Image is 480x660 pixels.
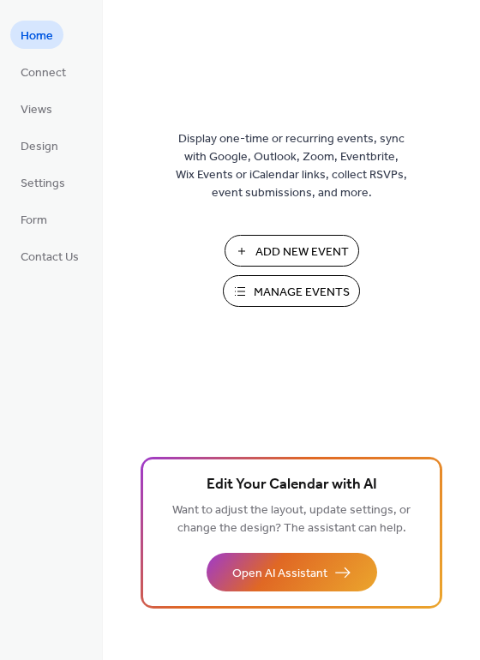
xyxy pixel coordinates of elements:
span: Add New Event [255,243,349,261]
button: Open AI Assistant [207,553,377,591]
a: Form [10,205,57,233]
a: Contact Us [10,242,89,270]
span: Contact Us [21,249,79,267]
button: Add New Event [225,235,359,267]
span: Settings [21,175,65,193]
span: Design [21,138,58,156]
span: Want to adjust the layout, update settings, or change the design? The assistant can help. [172,499,411,540]
a: Home [10,21,63,49]
span: Edit Your Calendar with AI [207,473,377,497]
span: Display one-time or recurring events, sync with Google, Outlook, Zoom, Eventbrite, Wix Events or ... [176,130,407,202]
span: Manage Events [254,284,350,302]
span: Open AI Assistant [232,565,327,583]
a: Settings [10,168,75,196]
span: Connect [21,64,66,82]
span: Views [21,101,52,119]
button: Manage Events [223,275,360,307]
a: Connect [10,57,76,86]
a: Design [10,131,69,159]
span: Form [21,212,47,230]
span: Home [21,27,53,45]
a: Views [10,94,63,123]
